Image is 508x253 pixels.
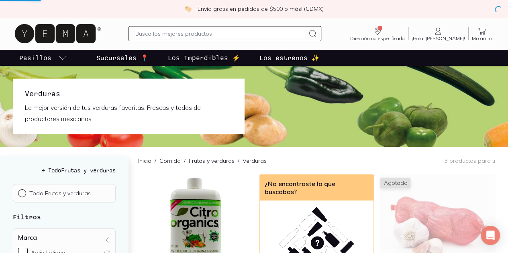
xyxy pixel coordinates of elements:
[259,53,320,63] p: Los estrenos ✨
[445,157,495,164] p: 3 productos para ti
[196,5,324,13] p: ¡Envío gratis en pedidos de $500 o más! (CDMX)
[184,5,192,12] img: check
[19,53,51,63] p: Pasillos
[260,175,374,200] div: ¿No encontraste lo que buscabas?
[95,50,150,66] a: Sucursales 📍
[472,36,492,41] span: Mi carrito
[13,213,41,221] strong: Filtros
[481,226,500,245] div: Open Intercom Messenger
[96,53,149,63] p: Sucursales 📍
[13,166,116,174] a: ← TodoFrutas y verduras
[181,157,189,165] span: /
[350,36,405,41] span: Dirección no especificada
[258,50,321,66] a: Los estrenos ✨
[159,157,181,164] a: Comida
[25,88,232,99] h1: Verduras
[135,29,305,38] input: Busca los mejores productos
[18,50,69,66] a: pasillo-todos-link
[469,26,495,41] a: Mi carrito
[380,178,410,188] span: Agotado
[13,166,116,174] h5: ← Todo Frutas y verduras
[138,157,151,164] a: Inicio
[347,26,408,41] a: Dirección no especificada
[235,157,243,165] span: /
[18,233,37,241] h4: Marca
[29,190,91,197] p: Todo Frutas y verduras
[166,50,242,66] a: Los Imperdibles ⚡️
[168,53,240,63] p: Los Imperdibles ⚡️
[151,157,159,165] span: /
[25,102,232,124] p: La mejor versión de tus verduras favoritas. Frescas y todas de productores mexicanos.
[243,157,267,165] p: Verduras
[189,157,235,164] a: Frutas y verduras
[408,26,468,41] a: ¡Hola, [PERSON_NAME]!
[412,36,465,41] span: ¡Hola, [PERSON_NAME]!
